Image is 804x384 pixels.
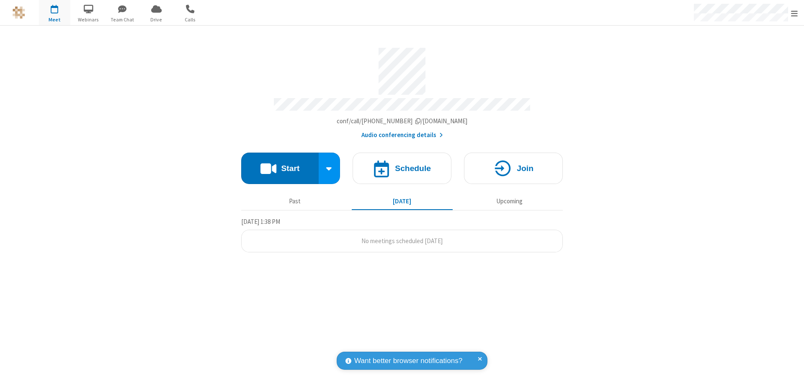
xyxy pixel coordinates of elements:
[361,130,443,140] button: Audio conferencing details
[354,355,462,366] span: Want better browser notifications?
[783,362,798,378] iframe: Chat
[319,153,340,184] div: Start conference options
[395,164,431,172] h4: Schedule
[245,193,345,209] button: Past
[464,153,563,184] button: Join
[241,217,563,253] section: Today's Meetings
[352,193,453,209] button: [DATE]
[73,16,104,23] span: Webinars
[459,193,560,209] button: Upcoming
[337,117,468,126] button: Copy my meeting room linkCopy my meeting room link
[141,16,172,23] span: Drive
[13,6,25,19] img: QA Selenium DO NOT DELETE OR CHANGE
[241,218,280,226] span: [DATE] 1:38 PM
[107,16,138,23] span: Team Chat
[353,153,451,184] button: Schedule
[517,164,533,172] h4: Join
[241,153,319,184] button: Start
[337,117,468,125] span: Copy my meeting room link
[241,42,563,140] section: Account details
[39,16,70,23] span: Meet
[281,164,299,172] h4: Start
[175,16,206,23] span: Calls
[361,237,443,245] span: No meetings scheduled [DATE]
